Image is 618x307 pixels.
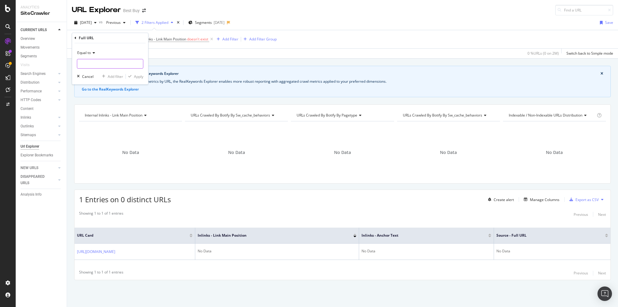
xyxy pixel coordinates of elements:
[241,36,277,43] button: Add Filter Group
[574,270,588,276] div: Previous
[21,97,41,103] div: HTTP Codes
[21,123,34,130] div: Outlinks
[21,71,56,77] a: Search Engines
[575,197,599,202] div: Export as CSV
[521,196,559,203] button: Manage Columns
[77,50,91,55] span: Equal to
[21,88,56,94] a: Performance
[21,53,62,59] a: Segments
[598,211,606,218] button: Next
[21,123,56,130] a: Outlinks
[104,20,121,25] span: Previous
[21,174,51,186] div: DISAPPEARED URLS
[142,20,168,25] div: 2 Filters Applied
[190,110,282,120] h4: URLs Crawled By Botify By sw_cache_behaviors
[21,44,62,51] a: Movements
[486,195,514,204] button: Create alert
[187,37,208,42] span: doesn't exist
[295,110,388,120] h4: URLs Crawled By Botify By pagetype
[530,197,559,202] div: Manage Columns
[82,79,603,84] div: While the Site Explorer provides crawl metrics by URL, the RealKeywords Explorer enables more rob...
[496,248,608,254] div: No Data
[546,149,563,155] span: No Data
[228,149,245,155] span: No Data
[567,195,599,204] button: Export as CSV
[214,20,225,25] div: [DATE]
[21,152,53,158] div: Explorer Bookmarks
[133,18,176,27] button: 2 Filters Applied
[195,20,212,25] span: Segments
[564,49,613,58] button: Switch back to Simple mode
[21,62,30,68] div: Visits
[191,113,270,118] span: URLs Crawled By Botify By sw_cache_behaviors
[566,51,613,56] div: Switch back to Simple mode
[21,106,62,112] a: Content
[79,211,123,218] div: Showing 1 to 1 of 1 entries
[142,8,146,13] div: arrow-right-arrow-left
[122,149,139,155] span: No Data
[21,79,56,86] a: Distribution
[214,36,238,43] button: Add Filter
[21,44,40,51] div: Movements
[334,149,351,155] span: No Data
[527,51,559,56] div: 0 % URLs ( 0 on 2M )
[403,113,482,118] span: URLs Crawled By Botify By sw_cache_behaviors
[574,211,588,218] button: Previous
[142,37,186,42] span: Inlinks - Link Main Position
[123,8,140,14] div: Best Buy
[74,66,611,97] div: info banner
[198,233,344,238] span: Inlinks - Link Main Position
[77,233,188,238] span: URL Card
[99,19,104,24] span: vs
[21,79,40,86] div: Distribution
[21,97,56,103] a: HTTP Codes
[80,20,92,25] span: 2025 Jul. 29th
[555,5,613,15] input: Find a URL
[104,18,128,27] button: Previous
[72,5,121,15] div: URL Explorer
[21,191,62,198] a: Analysis Info
[574,270,588,277] button: Previous
[21,165,38,171] div: NEW URLS
[494,197,514,202] div: Create alert
[21,62,36,68] a: Visits
[21,36,35,42] div: Overview
[72,18,99,27] button: [DATE]
[598,270,606,276] div: Next
[108,74,123,79] div: Add filter
[21,71,46,77] div: Search Engines
[402,110,495,120] h4: URLs Crawled By Botify By sw_cache_behaviors
[21,132,56,138] a: Sitemaps
[21,165,56,171] a: NEW URLS
[77,249,115,255] a: [URL][DOMAIN_NAME]
[21,143,62,150] a: Url Explorer
[79,194,171,204] span: 1 Entries on 0 distinct URLs
[82,74,94,79] div: Cancel
[21,174,56,186] a: DISAPPEARED URLS
[21,132,36,138] div: Sitemaps
[21,53,37,59] div: Segments
[574,212,588,217] div: Previous
[605,20,613,25] div: Save
[21,114,31,121] div: Inlinks
[198,248,356,254] div: No Data
[21,106,33,112] div: Content
[82,87,139,92] button: Go to the RealKeywords Explorer
[21,191,42,198] div: Analysis Info
[21,114,56,121] a: Inlinks
[508,110,596,120] h4: Indexable / Non-Indexable URLs Distribution
[176,20,181,26] div: times
[597,18,613,27] button: Save
[297,113,357,118] span: URLs Crawled By Botify By pagetype
[79,35,94,40] div: Full URL
[222,37,238,42] div: Add Filter
[362,233,479,238] span: Inlinks - Anchor Text
[21,36,62,42] a: Overview
[598,270,606,277] button: Next
[186,18,227,27] button: Segments[DATE]
[126,73,143,79] button: Apply
[84,110,177,120] h4: Internal Inlinks - Link Main Position
[362,248,491,254] div: No Data
[496,233,596,238] span: Source - Full URL
[21,10,62,17] div: SiteCrawler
